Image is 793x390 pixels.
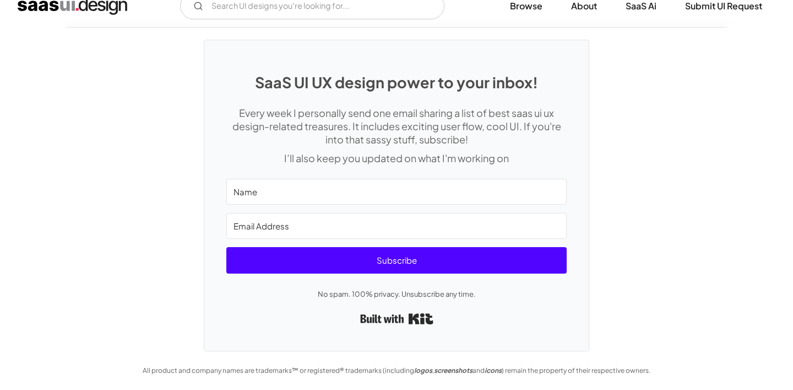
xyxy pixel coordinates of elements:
[226,247,567,274] button: Subscribe
[226,106,567,146] p: Every week I personally send one email sharing a list of best saas ui ux design-related treasures...
[485,366,502,375] em: icons
[226,152,567,165] p: I’ll also keep you updated on what I'm working on
[226,213,567,239] input: Email Address
[226,179,567,205] input: Name
[138,364,655,377] div: All product and company names are trademarks™ or registered® trademarks (including , and ) remain...
[226,287,567,301] p: No spam. 100% privacy. Unsubscribe any time.
[360,309,433,329] a: Built with Kit
[226,73,567,91] h1: SaaS UI UX design power to your inbox!
[414,366,432,375] em: logos
[434,366,472,375] em: screenshots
